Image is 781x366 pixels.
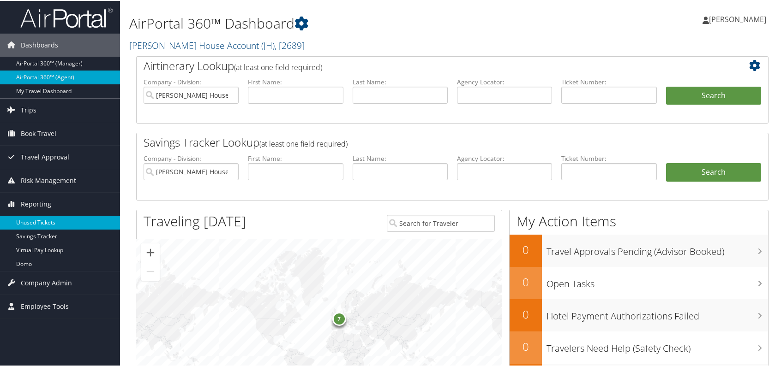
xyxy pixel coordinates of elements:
[510,266,768,298] a: 0Open Tasks
[21,294,69,317] span: Employee Tools
[129,38,305,51] a: [PERSON_NAME] House Account
[21,33,58,56] span: Dashboards
[510,211,768,230] h1: My Action Items
[510,241,542,257] h2: 0
[561,77,656,86] label: Ticket Number:
[510,331,768,363] a: 0Travelers Need Help (Safety Check)
[387,214,495,231] input: Search for Traveler
[144,57,709,73] h2: Airtinerary Lookup
[21,121,56,144] span: Book Travel
[666,86,761,104] button: Search
[547,240,768,257] h3: Travel Approvals Pending (Advisor Booked)
[141,261,160,280] button: Zoom out
[21,145,69,168] span: Travel Approval
[547,304,768,322] h3: Hotel Payment Authorizations Failed
[457,77,552,86] label: Agency Locator:
[129,13,560,32] h1: AirPortal 360™ Dashboard
[259,138,348,148] span: (at least one field required)
[248,77,343,86] label: First Name:
[234,61,322,71] span: (at least one field required)
[561,153,656,162] label: Ticket Number:
[21,98,36,121] span: Trips
[457,153,552,162] label: Agency Locator:
[703,5,775,32] a: [PERSON_NAME]
[248,153,343,162] label: First Name:
[21,192,51,215] span: Reporting
[21,271,72,294] span: Company Admin
[510,234,768,266] a: 0Travel Approvals Pending (Advisor Booked)
[709,13,766,24] span: [PERSON_NAME]
[21,168,76,191] span: Risk Management
[20,6,113,28] img: airportal-logo.png
[144,211,246,230] h1: Traveling [DATE]
[510,306,542,321] h2: 0
[547,336,768,354] h3: Travelers Need Help (Safety Check)
[144,162,239,179] input: search accounts
[547,272,768,289] h3: Open Tasks
[141,242,160,261] button: Zoom in
[510,273,542,289] h2: 0
[353,77,448,86] label: Last Name:
[261,38,275,51] span: ( JH )
[510,298,768,331] a: 0Hotel Payment Authorizations Failed
[353,153,448,162] label: Last Name:
[332,311,346,325] div: 7
[510,338,542,354] h2: 0
[666,162,761,181] a: Search
[144,153,239,162] label: Company - Division:
[144,134,709,149] h2: Savings Tracker Lookup
[275,38,305,51] span: , [ 2689 ]
[144,77,239,86] label: Company - Division:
